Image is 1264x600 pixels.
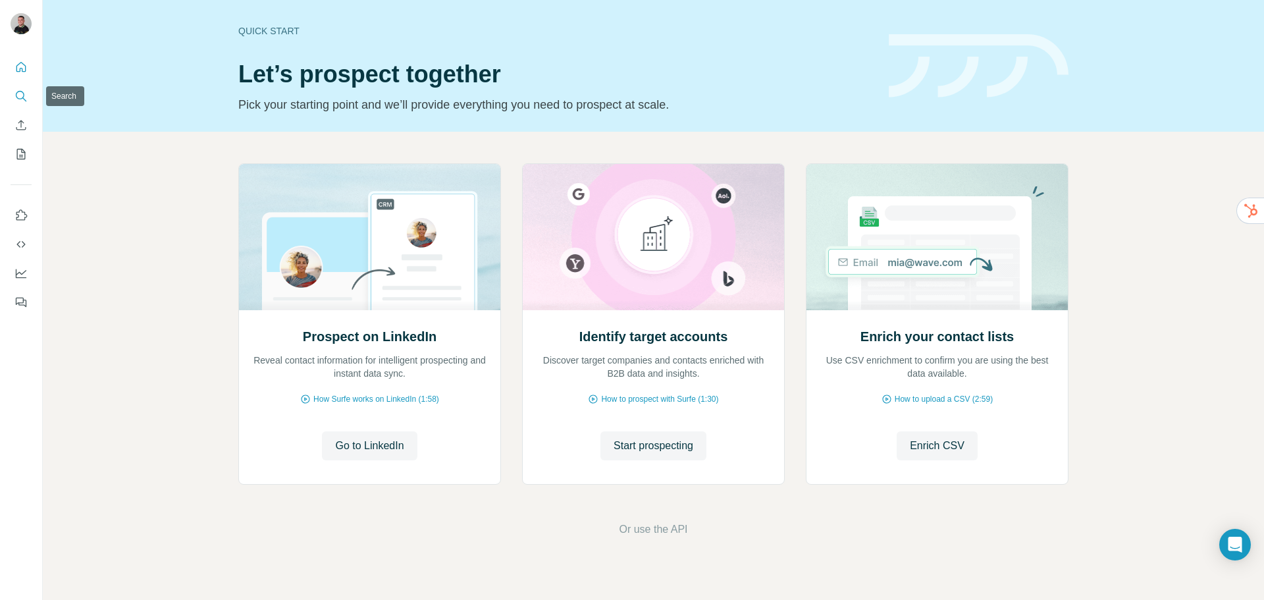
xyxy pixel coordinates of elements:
[11,204,32,227] button: Use Surfe on LinkedIn
[303,327,436,346] h2: Prospect on LinkedIn
[536,354,771,380] p: Discover target companies and contacts enriched with B2B data and insights.
[600,431,706,460] button: Start prospecting
[238,61,873,88] h1: Let’s prospect together
[238,95,873,114] p: Pick your starting point and we’ll provide everything you need to prospect at scale.
[889,34,1068,98] img: banner
[11,113,32,137] button: Enrich CSV
[252,354,487,380] p: Reveal contact information for intelligent prospecting and instant data sync.
[895,393,993,405] span: How to upload a CSV (2:59)
[11,84,32,108] button: Search
[601,393,718,405] span: How to prospect with Surfe (1:30)
[897,431,978,460] button: Enrich CSV
[910,438,964,454] span: Enrich CSV
[860,327,1014,346] h2: Enrich your contact lists
[11,290,32,314] button: Feedback
[11,232,32,256] button: Use Surfe API
[322,431,417,460] button: Go to LinkedIn
[619,522,687,537] button: Or use the API
[238,164,501,310] img: Prospect on LinkedIn
[335,438,404,454] span: Go to LinkedIn
[579,327,728,346] h2: Identify target accounts
[806,164,1068,310] img: Enrich your contact lists
[11,261,32,285] button: Dashboard
[522,164,785,310] img: Identify target accounts
[238,24,873,38] div: Quick start
[820,354,1055,380] p: Use CSV enrichment to confirm you are using the best data available.
[614,438,693,454] span: Start prospecting
[11,13,32,34] img: Avatar
[1219,529,1251,560] div: Open Intercom Messenger
[313,393,439,405] span: How Surfe works on LinkedIn (1:58)
[11,142,32,166] button: My lists
[11,55,32,79] button: Quick start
